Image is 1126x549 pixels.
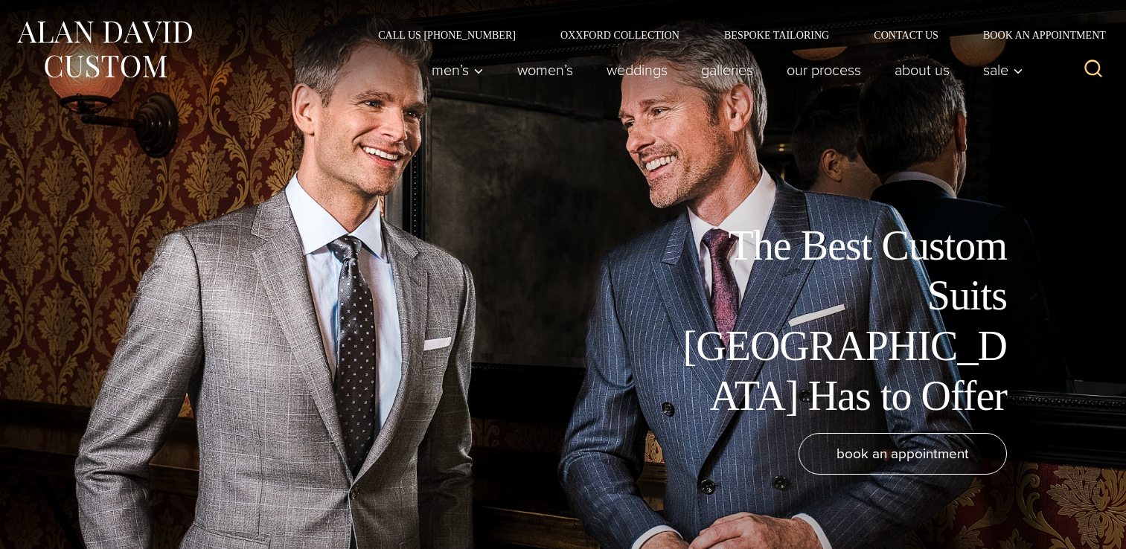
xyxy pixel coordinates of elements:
nav: Primary Navigation [415,55,1031,85]
a: About Us [878,55,967,85]
span: book an appointment [836,443,969,464]
img: Alan David Custom [15,16,193,83]
a: Oxxford Collection [538,30,702,40]
a: weddings [590,55,685,85]
h1: The Best Custom Suits [GEOGRAPHIC_DATA] Has to Offer [672,221,1007,421]
a: Contact Us [851,30,961,40]
span: Sale [983,62,1023,77]
a: Our Process [770,55,878,85]
span: Men’s [432,62,484,77]
a: Women’s [501,55,590,85]
a: Book an Appointment [961,30,1111,40]
nav: Secondary Navigation [356,30,1111,40]
a: Call Us [PHONE_NUMBER] [356,30,538,40]
a: book an appointment [799,433,1007,475]
a: Bespoke Tailoring [702,30,851,40]
a: Galleries [685,55,770,85]
button: View Search Form [1075,52,1111,88]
